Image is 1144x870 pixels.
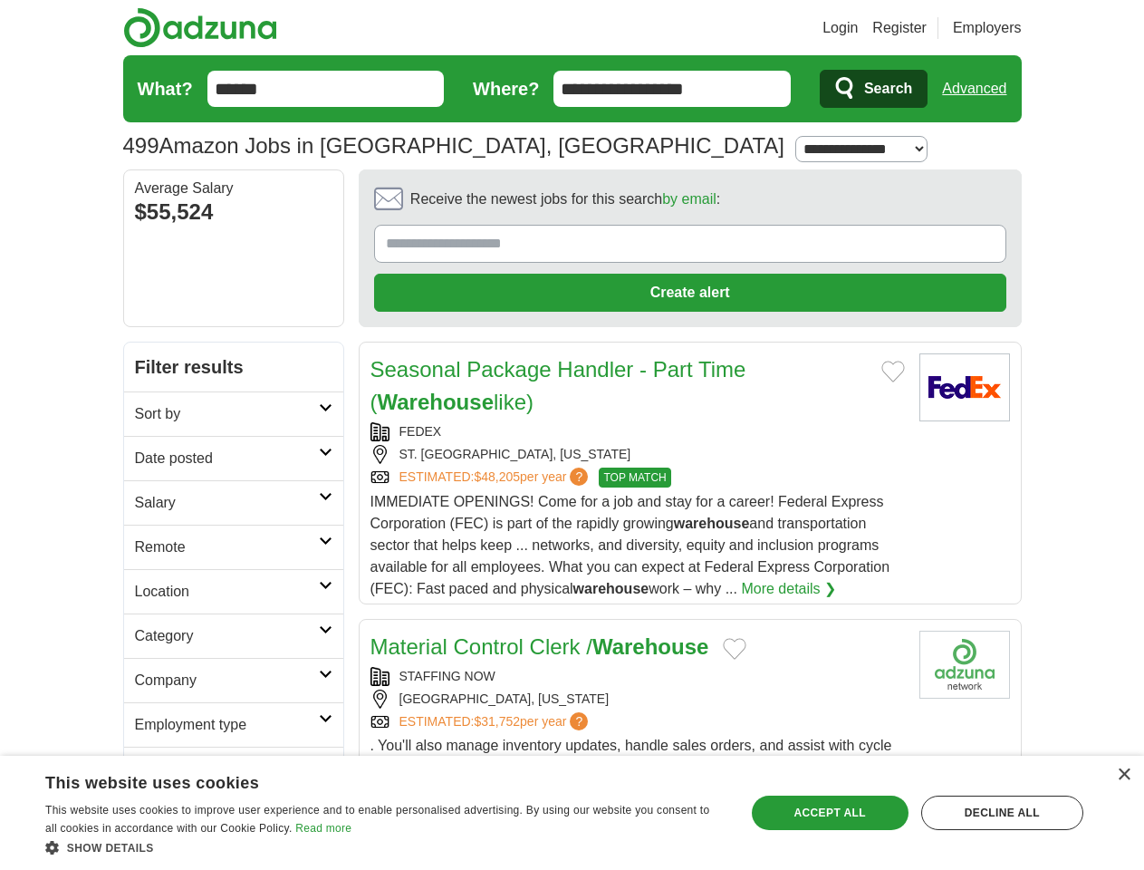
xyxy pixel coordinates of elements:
a: Location [124,569,343,614]
div: Close [1117,768,1130,782]
a: Register [872,17,927,39]
a: Category [124,614,343,658]
img: Adzuna logo [123,7,277,48]
a: Employers [953,17,1022,39]
a: Material Control Clerk /Warehouse [370,634,709,659]
a: More details ❯ [741,578,836,600]
button: Add to favorite jobs [723,638,746,660]
div: Decline all [921,796,1083,830]
button: Search [820,70,928,108]
label: Where? [473,75,539,102]
button: Create alert [374,274,1006,312]
h2: Employment type [135,714,319,736]
strong: Warehouse [592,634,708,659]
span: This website uses cookies to improve user experience and to enable personalised advertising. By u... [45,804,709,835]
div: ST. [GEOGRAPHIC_DATA], [US_STATE] [370,445,905,464]
span: ? [570,468,588,486]
h2: Category [135,625,319,647]
h2: Date posted [135,448,319,469]
h2: Salary [135,492,319,514]
a: Sort by [124,391,343,436]
span: $31,752 [474,714,520,729]
strong: Warehouse [378,390,494,414]
span: TOP MATCH [599,468,670,488]
a: Hours [124,747,343,791]
div: $55,524 [135,196,332,228]
span: . You'll also manage inventory updates, handle sales orders, and assist with cycle counts in a fa... [370,738,895,840]
a: Company [124,658,343,702]
span: Receive the newest jobs for this search : [410,188,720,210]
span: Show details [67,842,154,855]
div: This website uses cookies [45,767,678,794]
a: Remote [124,525,343,569]
span: 499 [123,130,159,162]
h2: Company [135,670,319,691]
span: $48,205 [474,469,520,484]
span: ? [570,712,588,730]
h2: Remote [135,536,319,558]
strong: warehouse [573,581,649,596]
h1: Amazon Jobs in [GEOGRAPHIC_DATA], [GEOGRAPHIC_DATA] [123,133,784,158]
h2: Sort by [135,403,319,425]
div: Average Salary [135,181,332,196]
a: Advanced [942,71,1006,107]
a: ESTIMATED:$31,752per year? [399,712,592,731]
a: Employment type [124,702,343,747]
a: Salary [124,480,343,525]
span: IMMEDIATE OPENINGS! Come for a job and stay for a career! Federal Express Corporation (FEC) is pa... [370,494,890,596]
label: What? [138,75,193,102]
img: FedEx logo [919,353,1010,421]
img: Company logo [919,631,1010,699]
a: by email [662,191,716,207]
div: [GEOGRAPHIC_DATA], [US_STATE] [370,690,905,709]
a: Date posted [124,436,343,480]
strong: warehouse [674,516,750,531]
div: Accept all [752,796,908,830]
a: FEDEX [399,424,442,439]
span: Search [864,71,912,107]
a: Read more, opens a new window [295,822,351,835]
button: Add to favorite jobs [881,361,905,382]
h2: Location [135,581,319,603]
h2: Filter results [124,343,343,391]
a: Login [822,17,858,39]
a: Seasonal Package Handler - Part Time (Warehouselike) [370,357,746,414]
div: STAFFING NOW [370,667,905,686]
div: Show details [45,838,724,856]
a: ESTIMATED:$48,205per year? [399,468,592,488]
